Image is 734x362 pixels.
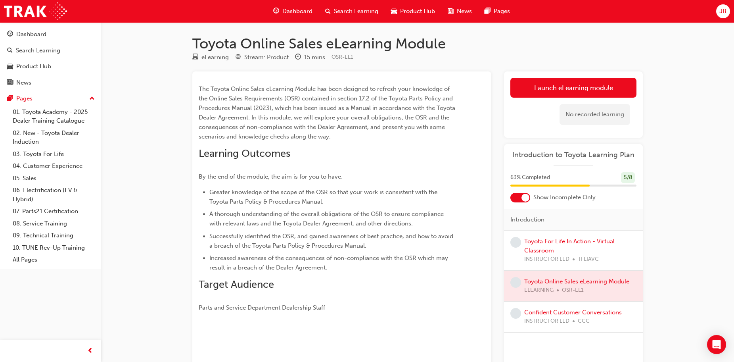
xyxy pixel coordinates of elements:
[10,148,98,160] a: 03. Toyota For Life
[16,62,51,71] div: Product Hub
[533,193,596,202] span: Show Incomplete Only
[267,3,319,19] a: guage-iconDashboard
[524,309,622,316] a: Confident Customer Conversations
[16,94,33,103] div: Pages
[510,237,521,248] span: learningRecordVerb_NONE-icon
[478,3,516,19] a: pages-iconPages
[10,229,98,242] a: 09. Technical Training
[510,78,636,98] a: Launch eLearning module
[89,94,95,104] span: up-icon
[209,189,439,205] span: Greater knowledge of the scope of the OSR so that your work is consistent with the Toyota Parts P...
[524,317,569,326] span: INSTRUCTOR LED
[319,3,385,19] a: search-iconSearch Learning
[10,160,98,172] a: 04. Customer Experience
[10,127,98,148] a: 02. New - Toyota Dealer Induction
[7,31,13,38] span: guage-icon
[295,52,325,62] div: Duration
[4,2,67,20] img: Trak
[332,54,353,60] span: Learning resource code
[325,6,331,16] span: search-icon
[510,215,544,224] span: Introduction
[3,27,98,42] a: Dashboard
[87,346,93,356] span: prev-icon
[448,6,454,16] span: news-icon
[235,54,241,61] span: target-icon
[192,52,229,62] div: Type
[7,63,13,70] span: car-icon
[3,91,98,106] button: Pages
[524,255,569,264] span: INSTRUCTOR LED
[621,172,635,183] div: 5 / 8
[209,254,450,271] span: Increased awareness of the consequences of non-compliance with the OSR which may result in a brea...
[457,7,472,16] span: News
[510,277,521,288] span: learningRecordVerb_NONE-icon
[3,75,98,90] a: News
[16,46,60,55] div: Search Learning
[391,6,397,16] span: car-icon
[304,53,325,62] div: 15 mins
[282,7,312,16] span: Dashboard
[7,47,13,54] span: search-icon
[400,7,435,16] span: Product Hub
[199,147,290,160] span: Learning Outcomes
[16,78,31,87] div: News
[10,172,98,185] a: 05. Sales
[510,150,636,160] a: Introduction to Toyota Learning Plan
[199,173,343,180] span: By the end of the module, the aim is for you to have:
[235,52,289,62] div: Stream
[209,210,445,227] span: A thorough understanding of the overall obligations of the OSR to ensure compliance with relevant...
[716,4,730,18] button: JB
[209,233,455,249] span: Successfully identified the OSR, and gained awareness of best practice, and how to avoid a breach...
[3,25,98,91] button: DashboardSearch LearningProduct HubNews
[10,254,98,266] a: All Pages
[510,308,521,319] span: learningRecordVerb_NONE-icon
[3,43,98,58] a: Search Learning
[578,317,590,326] span: CCC
[10,106,98,127] a: 01. Toyota Academy - 2025 Dealer Training Catalogue
[485,6,491,16] span: pages-icon
[199,85,457,140] span: The Toyota Online Sales eLearning Module has been designed to refresh your knowledge of the Onlin...
[10,218,98,230] a: 08. Service Training
[510,173,550,182] span: 63 % Completed
[192,35,643,52] h1: Toyota Online Sales eLearning Module
[273,6,279,16] span: guage-icon
[201,53,229,62] div: eLearning
[385,3,441,19] a: car-iconProduct Hub
[7,95,13,102] span: pages-icon
[494,7,510,16] span: Pages
[192,54,198,61] span: learningResourceType_ELEARNING-icon
[3,59,98,74] a: Product Hub
[16,30,46,39] div: Dashboard
[719,7,726,16] span: JB
[10,184,98,205] a: 06. Electrification (EV & Hybrid)
[578,255,599,264] span: TFLIAVC
[199,278,274,291] span: Target Audience
[560,104,630,125] div: No recorded learning
[524,238,615,254] a: Toyota For Life In Action - Virtual Classroom
[10,205,98,218] a: 07. Parts21 Certification
[334,7,378,16] span: Search Learning
[707,335,726,354] div: Open Intercom Messenger
[10,242,98,254] a: 10. TUNE Rev-Up Training
[441,3,478,19] a: news-iconNews
[244,53,289,62] div: Stream: Product
[7,79,13,87] span: news-icon
[199,304,325,311] span: Parts and Service Department Dealership Staff
[295,54,301,61] span: clock-icon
